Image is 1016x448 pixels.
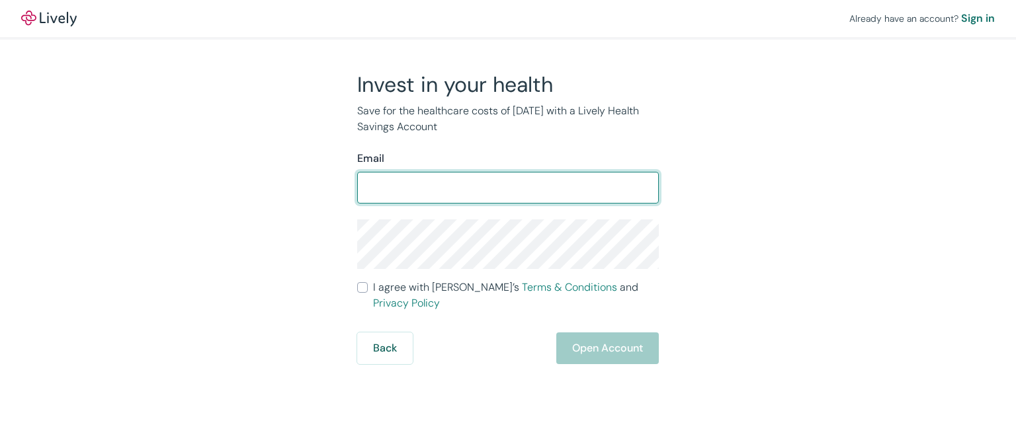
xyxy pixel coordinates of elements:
[849,11,995,26] div: Already have an account?
[961,11,995,26] a: Sign in
[21,11,77,26] a: LivelyLively
[373,296,440,310] a: Privacy Policy
[357,103,659,135] p: Save for the healthcare costs of [DATE] with a Lively Health Savings Account
[373,280,659,311] span: I agree with [PERSON_NAME]’s and
[357,332,413,364] button: Back
[357,71,659,98] h2: Invest in your health
[21,11,77,26] img: Lively
[522,280,617,294] a: Terms & Conditions
[357,151,384,167] label: Email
